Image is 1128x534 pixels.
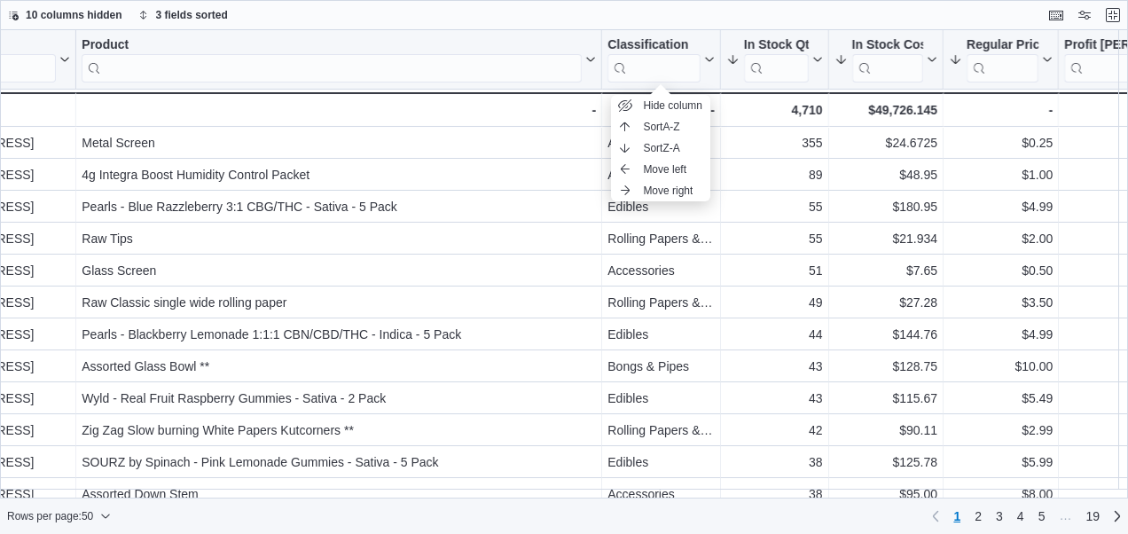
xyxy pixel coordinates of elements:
[989,502,1010,530] a: Page 3 of 19
[607,37,701,54] div: Classification
[834,99,937,121] div: $49,726.145
[643,141,679,155] span: Sort Z-A
[925,506,946,527] button: Previous page
[607,324,715,345] div: Edibles
[1046,4,1067,26] button: Keyboard shortcuts
[156,8,228,22] span: 3 fields sorted
[607,196,715,217] div: Edibles
[1052,508,1078,530] li: Skipping pages 6 to 18
[82,260,596,281] div: Glass Screen
[967,37,1038,82] div: Regular Price
[967,37,1038,54] div: Regular Price
[949,228,1053,249] div: $2.00
[607,292,715,313] div: Rolling Papers & Tips
[611,137,710,159] button: SortZ-A
[996,507,1003,525] span: 3
[611,180,710,201] button: Move right
[607,483,715,505] div: Accessories
[82,37,596,82] button: Product
[726,324,823,345] div: 44
[967,502,989,530] a: Page 2 of 19
[834,196,937,217] div: $180.95
[607,452,715,473] div: Edibles
[925,502,1128,530] nav: Pagination for preceding grid
[949,292,1053,313] div: $3.50
[834,356,937,377] div: $128.75
[949,483,1053,505] div: $8.00
[82,196,596,217] div: Pearls - Blue Razzleberry 3:1 CBG/THC - Sativa - 5 Pack
[1107,506,1128,527] a: Next page
[607,420,715,441] div: Rolling Papers & Tips
[949,420,1053,441] div: $2.99
[1102,4,1124,26] button: Exit fullscreen
[82,324,596,345] div: Pearls - Blackberry Lemonade 1:1:1 CBN/CBD/THC - Indica - 5 Pack
[82,292,596,313] div: Raw Classic single wide rolling paper
[946,502,967,530] button: Page 1 of 19
[1,4,129,26] button: 10 columns hidden
[726,132,823,153] div: 355
[949,452,1053,473] div: $5.99
[834,324,937,345] div: $144.76
[834,260,937,281] div: $7.65
[82,452,596,473] div: SOURZ by Spinach - Pink Lemonade Gummies - Sativa - 5 Pack
[949,388,1053,409] div: $5.49
[726,356,823,377] div: 43
[726,483,823,505] div: 38
[607,164,715,185] div: Accessories
[834,37,937,82] button: In Stock Cost
[131,4,235,26] button: 3 fields sorted
[726,228,823,249] div: 55
[643,162,686,177] span: Move left
[1010,502,1031,530] a: Page 4 of 19
[1017,507,1024,525] span: 4
[852,37,923,54] div: In Stock Cost
[744,37,809,82] div: In Stock Qty
[946,502,1107,530] ul: Pagination for preceding grid
[607,356,715,377] div: Bongs & Pipes
[949,132,1053,153] div: $0.25
[834,420,937,441] div: $90.11
[834,388,937,409] div: $115.67
[1078,502,1107,530] a: Page 19 of 19
[726,99,823,121] div: 4,710
[1085,507,1100,525] span: 19
[607,99,715,121] div: -
[82,99,596,121] div: -
[949,164,1053,185] div: $1.00
[726,260,823,281] div: 51
[949,37,1053,82] button: Regular Price
[7,509,93,523] span: Rows per page : 50
[82,356,596,377] div: Assorted Glass Bowl **
[643,98,702,113] span: Hide column
[834,483,937,505] div: $95.00
[607,228,715,249] div: Rolling Papers & Tips
[82,388,596,409] div: Wyld - Real Fruit Raspberry Gummies - Sativa - 2 Pack
[975,507,982,525] span: 2
[643,120,679,134] span: Sort A-Z
[611,116,710,137] button: SortA-Z
[834,228,937,249] div: $21.934
[852,37,923,82] div: In Stock Cost
[82,132,596,153] div: Metal Screen
[82,164,596,185] div: 4g Integra Boost Humidity Control Packet
[953,507,960,525] span: 1
[611,159,710,180] button: Move left
[82,37,582,54] div: Product
[726,164,823,185] div: 89
[726,420,823,441] div: 42
[607,388,715,409] div: Edibles
[744,37,809,54] div: In Stock Qty
[726,452,823,473] div: 38
[949,260,1053,281] div: $0.50
[949,99,1053,121] div: -
[949,324,1053,345] div: $4.99
[607,260,715,281] div: Accessories
[1074,4,1095,26] button: Display options
[726,292,823,313] div: 49
[834,292,937,313] div: $27.28
[1038,507,1046,525] span: 5
[607,37,701,82] div: Classification
[611,95,710,116] button: Hide column
[949,196,1053,217] div: $4.99
[726,196,823,217] div: 55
